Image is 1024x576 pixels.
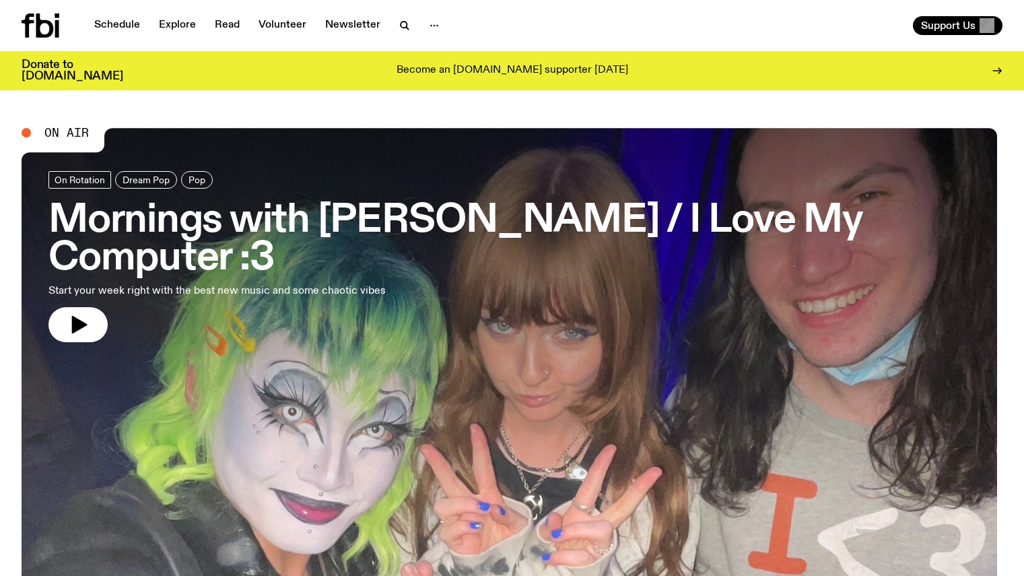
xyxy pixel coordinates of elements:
a: Schedule [86,16,148,35]
p: Become an [DOMAIN_NAME] supporter [DATE] [397,65,628,77]
span: On Rotation [55,174,105,185]
a: Pop [181,171,213,189]
span: Pop [189,174,205,185]
p: Start your week right with the best new music and some chaotic vibes [48,283,393,299]
button: Support Us [913,16,1002,35]
h3: Donate to [DOMAIN_NAME] [22,59,123,82]
a: Volunteer [250,16,314,35]
a: On Rotation [48,171,111,189]
span: Support Us [921,20,976,32]
a: Newsletter [317,16,388,35]
span: Dream Pop [123,174,170,185]
h3: Mornings with [PERSON_NAME] / I Love My Computer :3 [48,202,976,278]
a: Dream Pop [115,171,177,189]
a: Mornings with [PERSON_NAME] / I Love My Computer :3Start your week right with the best new music ... [48,171,976,342]
span: On Air [44,127,89,139]
a: Read [207,16,248,35]
a: Explore [151,16,204,35]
